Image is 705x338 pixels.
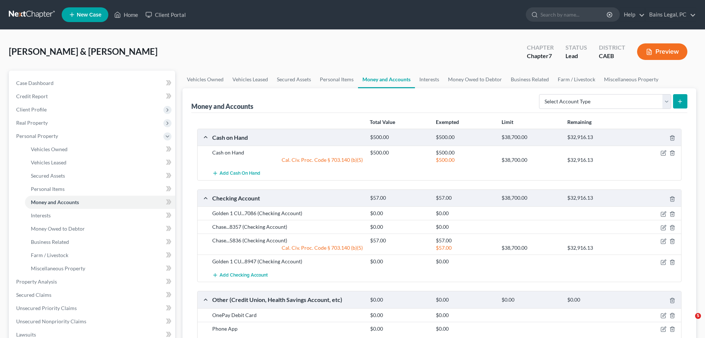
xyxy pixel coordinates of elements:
[498,195,564,202] div: $38,700.00
[9,46,158,57] span: [PERSON_NAME] & [PERSON_NAME]
[10,90,175,103] a: Credit Report
[366,237,432,244] div: $57.00
[16,318,86,324] span: Unsecured Nonpriority Claims
[16,331,36,338] span: Lawsuits
[272,71,315,88] a: Secured Assets
[680,313,698,331] iframe: Intercom live chat
[25,209,175,222] a: Interests
[16,305,77,311] span: Unsecured Priority Claims
[637,43,687,60] button: Preview
[415,71,444,88] a: Interests
[366,325,432,332] div: $0.00
[209,149,366,156] div: Cash on Hand
[209,244,366,252] div: Cal. Civ. Proc. Code § 703.140 (b)(5)
[366,134,432,141] div: $500.00
[432,325,498,332] div: $0.00
[25,169,175,182] a: Secured Assets
[31,199,79,205] span: Money and Accounts
[209,134,366,141] div: Cash on Hand
[25,156,175,169] a: Vehicles Leased
[695,313,701,319] span: 5
[142,8,189,21] a: Client Portal
[565,52,587,60] div: Lead
[366,312,432,319] div: $0.00
[212,167,260,180] button: Add Cash on Hand
[646,8,696,21] a: Bains Legal, PC
[370,119,395,125] strong: Total Value
[25,262,175,275] a: Miscellaneous Property
[25,196,175,209] a: Money and Accounts
[432,244,498,252] div: $57.00
[16,80,54,86] span: Case Dashboard
[25,249,175,262] a: Farm / Livestock
[10,77,175,90] a: Case Dashboard
[366,258,432,265] div: $0.00
[498,296,564,303] div: $0.00
[432,223,498,231] div: $0.00
[25,222,175,235] a: Money Owed to Debtor
[599,43,625,52] div: District
[10,302,175,315] a: Unsecured Priority Claims
[564,156,629,164] div: $32,916.13
[564,134,629,141] div: $32,916.13
[31,225,85,232] span: Money Owed to Debtor
[228,71,272,88] a: Vehicles Leased
[209,156,366,164] div: Cal. Civ. Proc. Code § 703.140 (b)(5)
[564,244,629,252] div: $32,916.13
[10,315,175,328] a: Unsecured Nonpriority Claims
[209,210,366,217] div: Golden 1 CU...7086 (Checking Account)
[498,156,564,164] div: $38,700.00
[25,182,175,196] a: Personal Items
[565,43,587,52] div: Status
[564,296,629,303] div: $0.00
[220,171,260,177] span: Add Cash on Hand
[31,252,68,258] span: Farm / Livestock
[212,268,268,282] button: Add Checking Account
[498,134,564,141] div: $38,700.00
[432,134,498,141] div: $500.00
[600,71,663,88] a: Miscellaneous Property
[10,275,175,288] a: Property Analysis
[502,119,513,125] strong: Limit
[16,278,57,285] span: Property Analysis
[567,119,592,125] strong: Remaining
[549,52,552,59] span: 7
[527,52,554,60] div: Chapter
[25,143,175,156] a: Vehicles Owned
[366,223,432,231] div: $0.00
[209,296,366,303] div: Other (Credit Union, Health Savings Account, etc)
[209,312,366,319] div: OnePay Debit Card
[16,133,58,139] span: Personal Property
[527,43,554,52] div: Chapter
[31,146,68,152] span: Vehicles Owned
[553,71,600,88] a: Farm / Livestock
[432,312,498,319] div: $0.00
[498,244,564,252] div: $38,700.00
[432,296,498,303] div: $0.00
[209,194,366,202] div: Checking Account
[540,8,608,21] input: Search by name...
[366,149,432,156] div: $500.00
[620,8,645,21] a: Help
[432,237,498,244] div: $57.00
[16,120,48,126] span: Real Property
[506,71,553,88] a: Business Related
[182,71,228,88] a: Vehicles Owned
[10,288,175,302] a: Secured Claims
[366,296,432,303] div: $0.00
[209,223,366,231] div: Chase...8357 (Checking Account)
[432,149,498,156] div: $500.00
[16,292,51,298] span: Secured Claims
[444,71,506,88] a: Money Owed to Debtor
[31,239,69,245] span: Business Related
[432,156,498,164] div: $500.00
[16,93,48,99] span: Credit Report
[358,71,415,88] a: Money and Accounts
[432,258,498,265] div: $0.00
[31,172,65,179] span: Secured Assets
[366,210,432,217] div: $0.00
[77,12,101,18] span: New Case
[432,195,498,202] div: $57.00
[16,106,47,113] span: Client Profile
[436,119,459,125] strong: Exempted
